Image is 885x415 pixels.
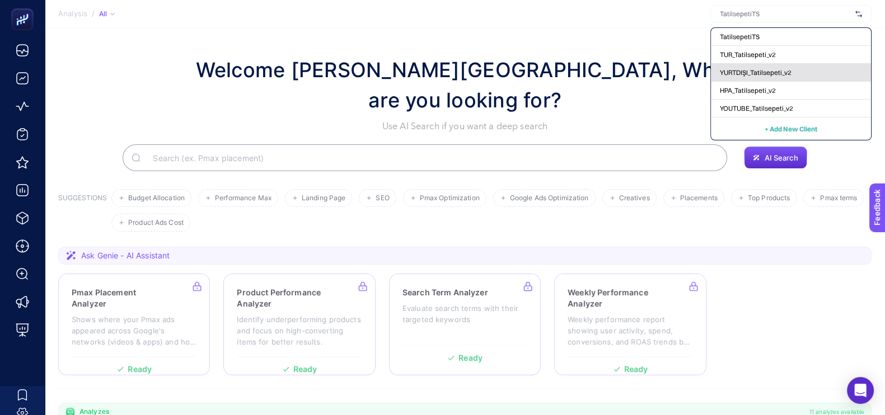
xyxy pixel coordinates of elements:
span: Landing Page [302,194,345,202]
span: TUR_Tatilsepeti_v2 [720,50,776,59]
p: Use AI Search if you want a deep search [191,120,739,133]
span: AI Search [764,153,798,162]
span: YURTDIŞI_Tatilsepeti_v2 [720,68,792,77]
span: Analysis [58,10,87,18]
a: Search Term AnalyzerEvaluate search terms with their targeted keywordsReady [389,273,541,375]
img: svg%3e [855,8,862,20]
span: TatilsepetiTS [720,32,760,41]
button: + Add New Client [765,122,817,135]
span: Pmax terms [820,194,857,202]
span: SEO [376,194,389,202]
span: Top Products [748,194,790,202]
a: Pmax Placement AnalyzerShows where your Pmax ads appeared across Google's networks (videos & apps... [58,273,210,375]
span: / [92,9,95,18]
span: Pmax Optimization [420,194,480,202]
span: Ask Genie - AI Assistant [81,250,170,261]
a: Weekly Performance AnalyzerWeekly performance report showing user activity, spend, conversions, a... [554,273,706,375]
input: TatilsepetiTS [720,10,851,18]
div: All [99,10,115,18]
span: Creatives [619,194,650,202]
h1: Welcome [PERSON_NAME][GEOGRAPHIC_DATA], What are you looking for? [191,55,739,115]
button: AI Search [744,147,807,169]
span: Performance Max [215,194,271,202]
span: Budget Allocation [128,194,185,202]
span: Placements [680,194,718,202]
span: Feedback [7,3,43,12]
span: HPA_Tatilsepeti_v2 [720,86,776,95]
h3: SUGGESTIONS [58,194,107,232]
div: Open Intercom Messenger [847,377,874,404]
a: Product Performance AnalyzerIdentify underperforming products and focus on high-converting items ... [223,273,375,375]
span: YOUTUBE_Tatilsepeti_v2 [720,104,793,113]
span: + Add New Client [765,125,817,133]
span: Product Ads Cost [128,219,184,227]
span: Google Ads Optimization [510,194,589,202]
input: Search [144,142,718,173]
